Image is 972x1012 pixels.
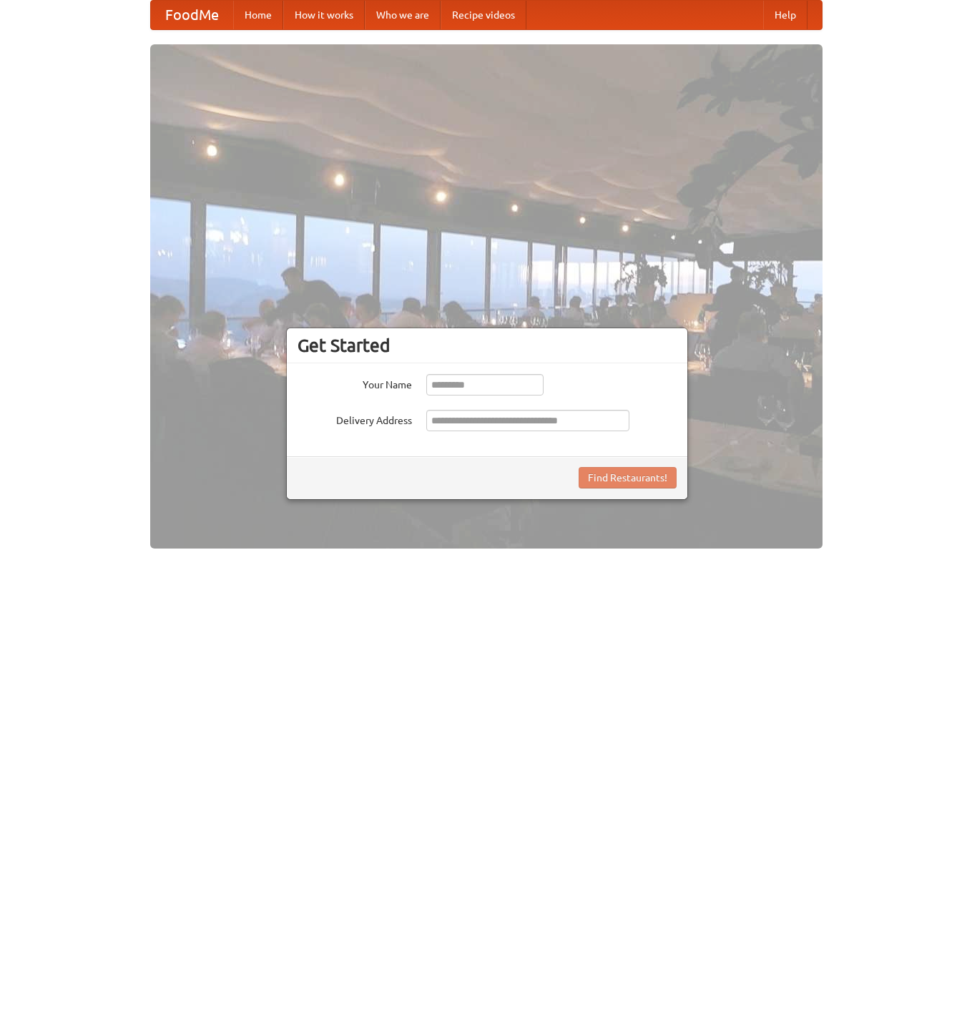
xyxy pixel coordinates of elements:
[298,410,412,428] label: Delivery Address
[233,1,283,29] a: Home
[298,374,412,392] label: Your Name
[298,335,677,356] h3: Get Started
[441,1,526,29] a: Recipe videos
[365,1,441,29] a: Who we are
[151,1,233,29] a: FoodMe
[283,1,365,29] a: How it works
[579,467,677,488] button: Find Restaurants!
[763,1,807,29] a: Help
